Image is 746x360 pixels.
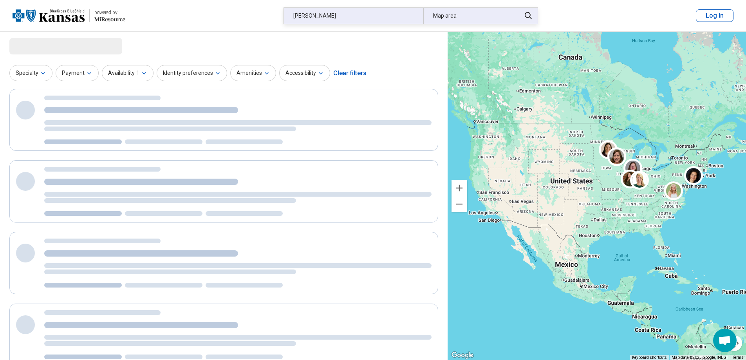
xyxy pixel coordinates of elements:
span: Loading... [9,38,75,54]
button: Amenities [230,65,276,81]
div: powered by [94,9,125,16]
button: Specialty [9,65,52,81]
button: Payment [56,65,99,81]
div: Clear filters [333,64,367,83]
img: Blue Cross Blue Shield Kansas [13,6,85,25]
button: Log In [696,9,733,22]
div: Map area [423,8,516,24]
span: Map data ©2025 Google, INEGI [672,355,728,360]
button: Identity preferences [157,65,227,81]
button: Availability1 [102,65,154,81]
button: Zoom in [452,180,467,196]
button: Zoom out [452,196,467,212]
span: 1 [136,69,139,77]
a: Terms (opens in new tab) [732,355,744,360]
button: Accessibility [279,65,330,81]
div: Open chat [713,329,737,352]
div: [PERSON_NAME] [284,8,423,24]
a: Blue Cross Blue Shield Kansaspowered by [13,6,125,25]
